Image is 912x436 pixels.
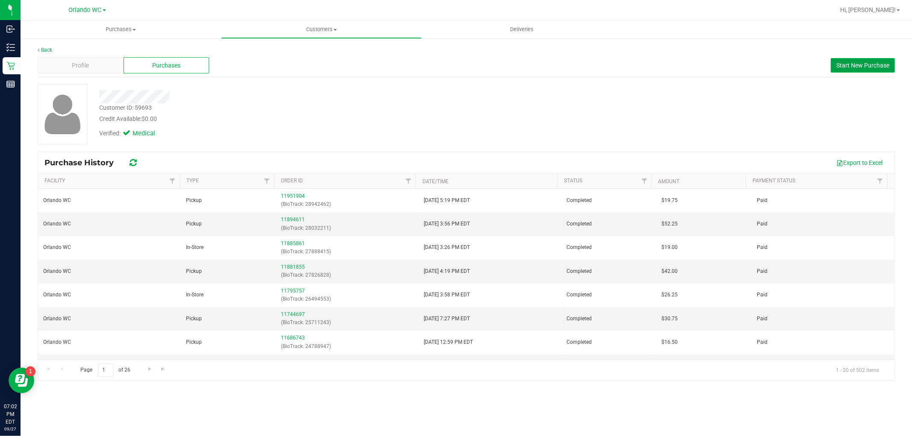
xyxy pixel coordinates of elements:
span: Customers [221,26,421,33]
p: (BioTrack: 27888415) [281,248,413,256]
inline-svg: Retail [6,61,15,70]
input: 1 [98,363,113,377]
span: Orlando WC [43,315,71,323]
span: Completed [567,291,592,299]
span: Completed [567,243,592,252]
span: Purchases [152,61,180,70]
a: 11795757 [281,288,305,294]
a: Filter [260,174,274,188]
span: Pickup [186,315,202,323]
span: Orlando WC [43,291,71,299]
span: Completed [567,338,592,346]
a: 11682473 [281,359,305,365]
span: Page of 26 [73,363,138,377]
span: Pickup [186,267,202,275]
a: 11881855 [281,264,305,270]
a: 11686743 [281,335,305,341]
span: Paid [757,196,767,205]
span: [DATE] 5:19 PM EDT [424,196,470,205]
a: Customers [221,20,422,38]
span: Orlando WC [43,338,71,346]
iframe: Resource center [9,368,34,393]
span: $19.00 [662,243,678,252]
p: (BioTrack: 25711243) [281,319,413,327]
span: Completed [567,267,592,275]
a: Type [186,178,199,184]
p: (BioTrack: 24788947) [281,342,413,351]
span: $26.25 [662,291,678,299]
span: Orlando WC [43,267,71,275]
a: Filter [165,174,180,188]
p: 09/27 [4,426,17,432]
span: Completed [567,196,592,205]
div: Customer ID: 59693 [99,103,152,112]
a: Date/Time [422,178,449,184]
img: user-icon.png [40,92,85,136]
span: Paid [757,220,767,228]
inline-svg: Reports [6,80,15,88]
span: Pickup [186,220,202,228]
span: [DATE] 4:19 PM EDT [424,267,470,275]
span: $16.50 [662,338,678,346]
a: Purchases [21,20,221,38]
p: (BioTrack: 27826828) [281,271,413,279]
span: [DATE] 7:27 PM EDT [424,315,470,323]
span: 1 - 20 of 502 items [829,363,886,376]
span: Profile [72,61,89,70]
span: [DATE] 12:59 PM EDT [424,338,473,346]
span: $19.75 [662,196,678,205]
a: Filter [637,174,651,188]
a: 11885861 [281,240,305,246]
span: [DATE] 3:26 PM EDT [424,243,470,252]
span: In-Store [186,243,204,252]
span: Hi, [PERSON_NAME]! [840,6,896,13]
p: (BioTrack: 26494553) [281,295,413,303]
span: Orlando WC [69,6,102,14]
a: Facility [44,178,65,184]
span: Completed [567,315,592,323]
a: 11744697 [281,311,305,317]
button: Export to Excel [831,155,888,170]
span: Completed [567,220,592,228]
a: Status [564,178,582,184]
span: Paid [757,243,767,252]
a: Order ID [281,178,303,184]
span: $30.75 [662,315,678,323]
a: Filter [873,174,887,188]
span: $0.00 [142,115,157,122]
span: Paid [757,291,767,299]
p: (BioTrack: 28942462) [281,200,413,208]
a: Go to the last page [157,363,169,375]
inline-svg: Inbound [6,25,15,33]
p: (BioTrack: 28032211) [281,224,413,232]
span: Deliveries [499,26,545,33]
span: Orlando WC [43,243,71,252]
iframe: Resource center unread badge [25,366,35,377]
span: Medical [133,129,167,138]
span: $42.00 [662,267,678,275]
span: Orlando WC [43,196,71,205]
a: Deliveries [422,20,622,38]
span: Start New Purchase [836,62,889,69]
div: Credit Available: [99,114,522,123]
a: Amount [658,178,680,184]
span: Orlando WC [43,220,71,228]
button: Start New Purchase [831,58,895,73]
div: Verified: [99,129,167,138]
a: 11894611 [281,217,305,222]
span: Purchase History [44,158,122,167]
span: [DATE] 3:58 PM EDT [424,291,470,299]
a: Go to the next page [143,363,156,375]
span: Pickup [186,196,202,205]
span: [DATE] 3:56 PM EDT [424,220,470,228]
a: Payment Status [753,178,795,184]
inline-svg: Inventory [6,43,15,52]
a: Back [38,47,52,53]
a: 11951904 [281,193,305,199]
span: $52.25 [662,220,678,228]
span: Paid [757,338,767,346]
a: Filter [401,174,416,188]
span: Pickup [186,338,202,346]
span: In-Store [186,291,204,299]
